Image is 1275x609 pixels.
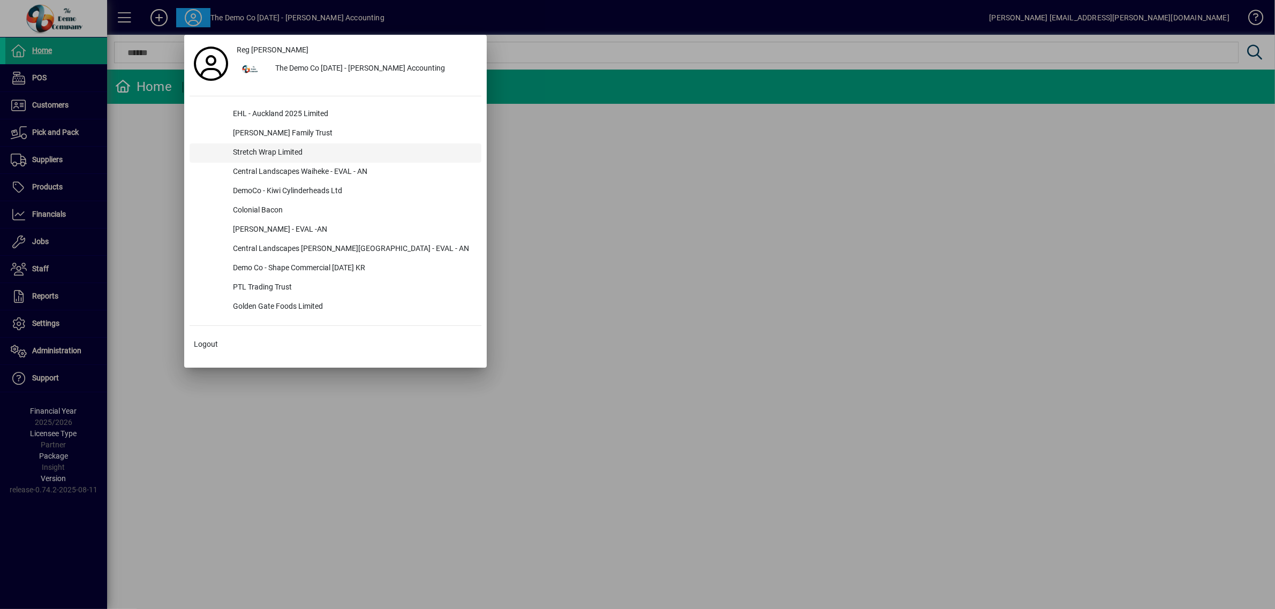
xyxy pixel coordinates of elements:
span: Reg [PERSON_NAME] [237,44,308,56]
button: Demo Co - Shape Commercial [DATE] KR [190,259,481,278]
button: The Demo Co [DATE] - [PERSON_NAME] Accounting [232,59,481,79]
div: EHL - Auckland 2025 Limited [224,105,481,124]
a: Reg [PERSON_NAME] [232,40,481,59]
div: PTL Trading Trust [224,278,481,298]
button: [PERSON_NAME] Family Trust [190,124,481,143]
div: [PERSON_NAME] Family Trust [224,124,481,143]
div: DemoCo - Kiwi Cylinderheads Ltd [224,182,481,201]
button: Colonial Bacon [190,201,481,220]
a: Profile [190,54,232,73]
span: Logout [194,339,218,350]
div: Colonial Bacon [224,201,481,220]
div: Central Landscapes [PERSON_NAME][GEOGRAPHIC_DATA] - EVAL - AN [224,240,481,259]
button: Central Landscapes [PERSON_NAME][GEOGRAPHIC_DATA] - EVAL - AN [190,240,481,259]
div: Stretch Wrap Limited [224,143,481,163]
button: Stretch Wrap Limited [190,143,481,163]
button: EHL - Auckland 2025 Limited [190,105,481,124]
div: [PERSON_NAME] - EVAL -AN [224,220,481,240]
button: PTL Trading Trust [190,278,481,298]
div: Golden Gate Foods Limited [224,298,481,317]
div: Central Landscapes Waiheke - EVAL - AN [224,163,481,182]
button: Golden Gate Foods Limited [190,298,481,317]
button: Logout [190,334,481,354]
button: Central Landscapes Waiheke - EVAL - AN [190,163,481,182]
button: [PERSON_NAME] - EVAL -AN [190,220,481,240]
div: The Demo Co [DATE] - [PERSON_NAME] Accounting [267,59,481,79]
div: Demo Co - Shape Commercial [DATE] KR [224,259,481,278]
button: DemoCo - Kiwi Cylinderheads Ltd [190,182,481,201]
